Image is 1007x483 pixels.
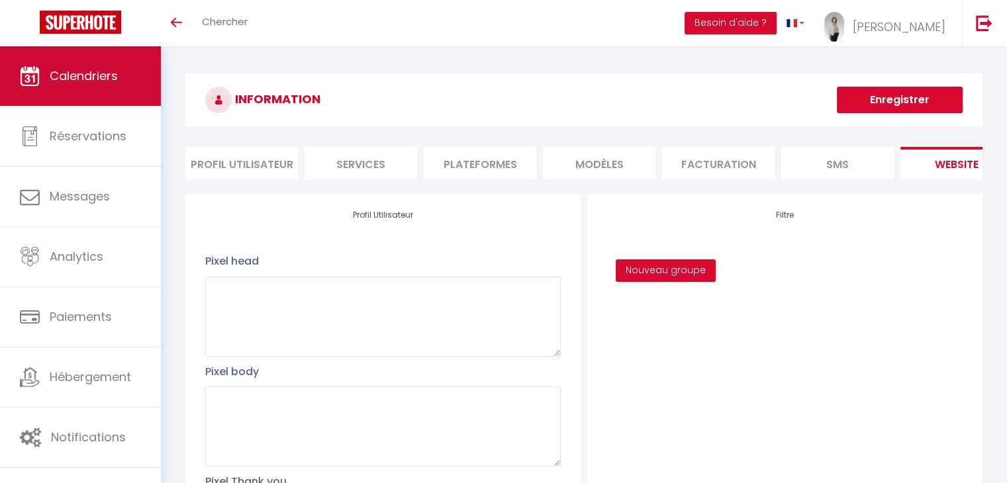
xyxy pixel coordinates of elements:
[424,147,536,179] li: Plateformes
[185,73,983,126] h3: INFORMATION
[616,259,716,282] button: Nouveau groupe
[662,147,775,179] li: Facturation
[781,147,894,179] li: SMS
[40,11,121,34] img: Super Booking
[50,67,118,84] span: Calendriers
[824,12,844,42] img: ...
[205,210,561,220] h4: Profil Utilisateur
[50,369,131,385] span: Hébergement
[205,253,561,269] p: Pixel head
[305,147,417,179] li: Services
[853,19,945,35] span: [PERSON_NAME]
[607,210,963,220] h4: Filtre
[50,128,126,144] span: Réservations
[543,147,655,179] li: MODÈLES
[50,248,103,265] span: Analytics
[185,147,298,179] li: Profil Utilisateur
[976,15,992,31] img: logout
[51,429,126,445] span: Notifications
[50,308,112,325] span: Paiements
[205,363,561,380] p: Pixel body
[202,15,248,28] span: Chercher
[685,12,777,34] button: Besoin d'aide ?
[50,188,110,204] span: Messages
[837,87,963,113] button: Enregistrer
